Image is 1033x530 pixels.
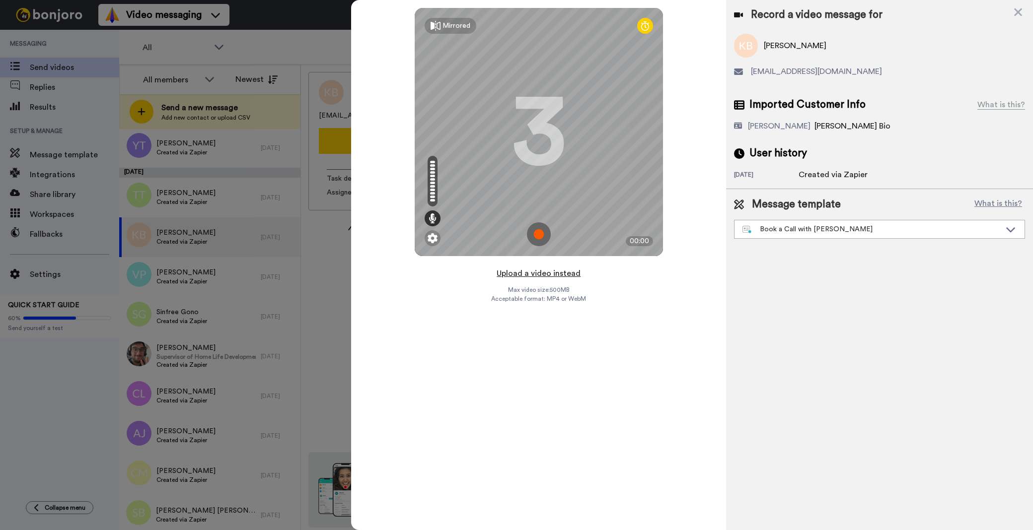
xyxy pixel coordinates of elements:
[491,295,586,303] span: Acceptable format: MP4 or WebM
[494,267,584,280] button: Upload a video instead
[971,197,1025,212] button: What is this?
[748,120,811,132] div: [PERSON_NAME]
[43,38,171,47] p: Message from Grant, sent 6w ago
[751,66,882,77] span: [EMAIL_ADDRESS][DOMAIN_NAME]
[527,222,551,246] img: ic_record_start.svg
[977,99,1025,111] div: What is this?
[508,286,570,294] span: Max video size: 500 MB
[749,97,866,112] span: Imported Customer Info
[752,197,841,212] span: Message template
[43,28,171,38] p: Thanks for being with us for 4 months - it's flown by! How can we make the next 4 months even bet...
[428,233,438,243] img: ic_gear.svg
[512,95,566,169] div: 3
[734,171,799,181] div: [DATE]
[626,236,653,246] div: 00:00
[22,30,38,46] img: Profile image for Grant
[799,169,868,181] div: Created via Zapier
[814,122,890,130] span: [PERSON_NAME] Bio
[742,224,1001,234] div: Book a Call with [PERSON_NAME]
[742,226,752,234] img: nextgen-template.svg
[749,146,807,161] span: User history
[15,21,184,54] div: message notification from Grant, 6w ago. Thanks for being with us for 4 months - it's flown by! H...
